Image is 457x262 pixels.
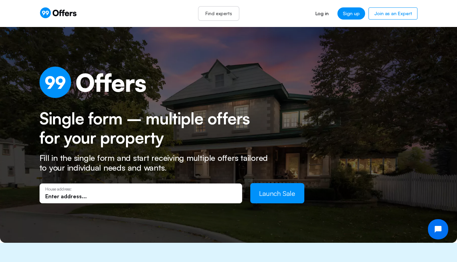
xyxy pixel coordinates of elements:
[250,183,304,203] button: Launch Sale
[45,187,236,192] p: House address:
[45,193,236,200] input: Enter address...
[337,7,365,20] a: Sign up
[422,213,454,245] iframe: Tidio Chat
[198,6,239,21] a: Find experts
[259,189,295,198] span: Launch Sale
[310,7,334,20] a: Log in
[40,109,264,148] h2: Single form – multiple offers for your property
[40,153,276,173] p: Fill in the single form and start receiving multiple offers tailored to your individual needs and...
[369,7,417,20] a: Join as an Expert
